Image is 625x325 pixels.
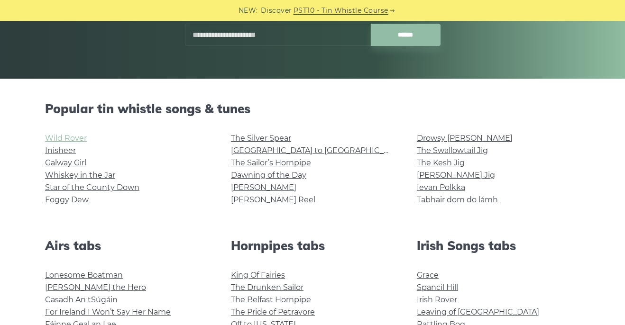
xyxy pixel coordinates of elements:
[231,146,406,155] a: [GEOGRAPHIC_DATA] to [GEOGRAPHIC_DATA]
[261,5,292,16] span: Discover
[417,183,465,192] a: Ievan Polkka
[231,295,311,304] a: The Belfast Hornpipe
[45,171,115,180] a: Whiskey in the Jar
[417,307,539,316] a: Leaving of [GEOGRAPHIC_DATA]
[417,171,495,180] a: [PERSON_NAME] Jig
[45,146,76,155] a: Inisheer
[417,195,498,204] a: Tabhair dom do lámh
[45,238,208,253] h2: Airs tabs
[231,158,311,167] a: The Sailor’s Hornpipe
[294,5,388,16] a: PST10 - Tin Whistle Course
[45,158,86,167] a: Galway Girl
[417,158,465,167] a: The Kesh Jig
[239,5,258,16] span: NEW:
[417,134,513,143] a: Drowsy [PERSON_NAME]
[417,271,439,280] a: Grace
[417,238,580,253] h2: Irish Songs tabs
[45,183,139,192] a: Star of the County Down
[45,101,580,116] h2: Popular tin whistle songs & tunes
[45,134,87,143] a: Wild Rover
[417,146,488,155] a: The Swallowtail Jig
[45,271,123,280] a: Lonesome Boatman
[45,283,146,292] a: [PERSON_NAME] the Hero
[231,307,315,316] a: The Pride of Petravore
[45,307,171,316] a: For Ireland I Won’t Say Her Name
[231,171,306,180] a: Dawning of the Day
[417,295,457,304] a: Irish Rover
[231,134,291,143] a: The Silver Spear
[231,195,315,204] a: [PERSON_NAME] Reel
[231,283,303,292] a: The Drunken Sailor
[231,183,296,192] a: [PERSON_NAME]
[231,271,285,280] a: King Of Fairies
[231,238,394,253] h2: Hornpipes tabs
[45,195,89,204] a: Foggy Dew
[45,295,118,304] a: Casadh An tSúgáin
[417,283,458,292] a: Spancil Hill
